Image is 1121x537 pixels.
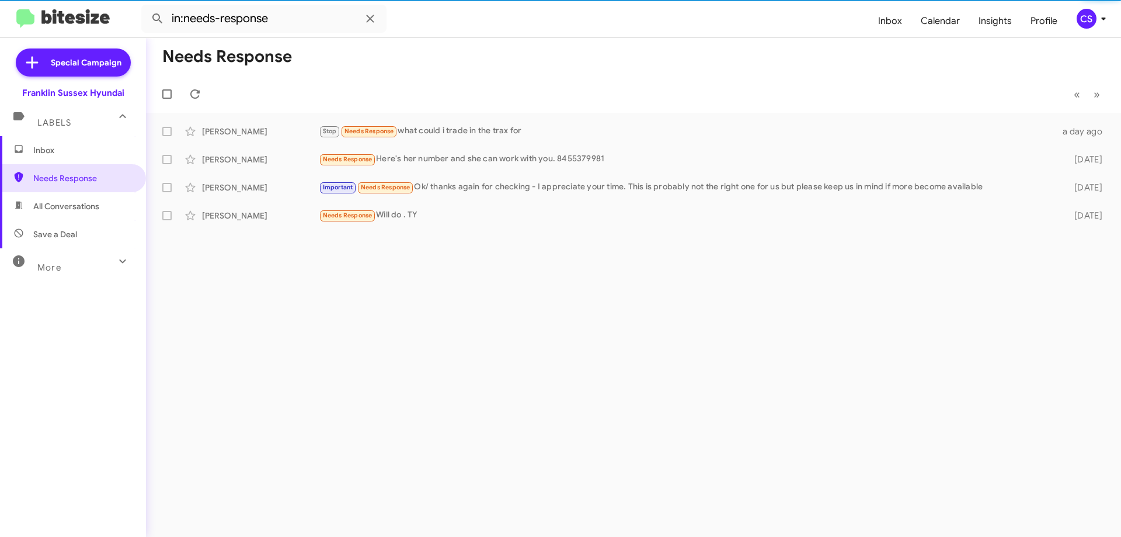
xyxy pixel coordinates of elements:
[141,5,387,33] input: Search
[16,48,131,77] a: Special Campaign
[202,182,319,193] div: [PERSON_NAME]
[911,4,969,38] a: Calendar
[1056,126,1112,137] div: a day ago
[1056,182,1112,193] div: [DATE]
[162,47,292,66] h1: Needs Response
[344,127,394,135] span: Needs Response
[33,144,133,156] span: Inbox
[1094,87,1100,102] span: »
[319,209,1056,222] div: Will do . TY
[319,153,1056,166] div: Here's her number and she can work with you. 8455379981
[323,155,372,163] span: Needs Response
[319,124,1056,138] div: what could i trade in the trax for
[1077,9,1096,29] div: CS
[969,4,1021,38] a: Insights
[51,57,121,68] span: Special Campaign
[33,172,133,184] span: Needs Response
[202,154,319,165] div: [PERSON_NAME]
[1067,82,1087,106] button: Previous
[33,200,99,212] span: All Conversations
[361,183,410,191] span: Needs Response
[1074,87,1080,102] span: «
[319,181,1056,194] div: Ok/ thanks again for checking - I appreciate your time. This is probably not the right one for us...
[869,4,911,38] a: Inbox
[37,262,61,273] span: More
[1067,9,1108,29] button: CS
[1056,154,1112,165] div: [DATE]
[202,210,319,221] div: [PERSON_NAME]
[1087,82,1107,106] button: Next
[22,87,124,99] div: Franklin Sussex Hyundai
[202,126,319,137] div: [PERSON_NAME]
[1021,4,1067,38] a: Profile
[323,127,337,135] span: Stop
[37,117,71,128] span: Labels
[1056,210,1112,221] div: [DATE]
[1067,82,1107,106] nav: Page navigation example
[323,212,372,219] span: Needs Response
[33,228,77,240] span: Save a Deal
[323,183,353,191] span: Important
